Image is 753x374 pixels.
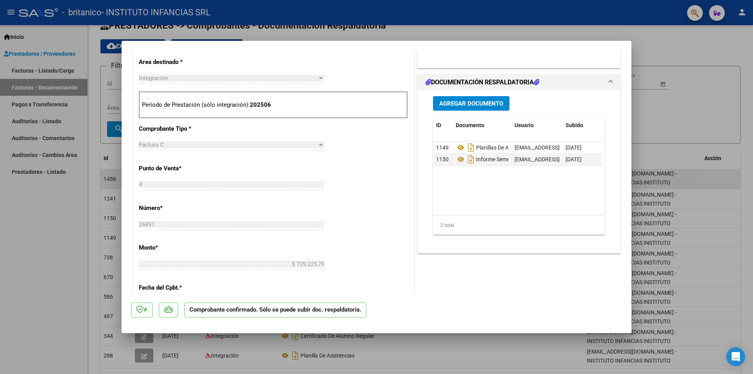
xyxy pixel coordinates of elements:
i: Descargar documento [466,153,476,166]
span: Documento [456,122,484,128]
datatable-header-cell: Usuario [511,117,562,134]
strong: 202506 [250,101,271,108]
div: 2 total [433,215,605,235]
p: Comprobante confirmado. Sólo se puede subir doc. respaldatoria. [184,303,366,318]
i: Descargar documento [466,141,476,154]
span: [DATE] [566,144,582,151]
datatable-header-cell: ID [433,117,453,134]
span: 1149 [436,144,449,151]
span: Informe Semestral [456,156,521,162]
span: [EMAIL_ADDRESS][DOMAIN_NAME] - INSTITUTO INFANCIAS INSTITUTO INFANCIAS SRL [515,156,729,162]
span: 1150 [436,156,449,162]
p: Número [139,204,220,213]
p: Período de Prestación (sólo integración): [142,100,405,109]
span: Planillas De Asistencias [456,144,533,151]
span: ID [436,122,441,128]
span: [EMAIL_ADDRESS][DOMAIN_NAME] - INSTITUTO INFANCIAS INSTITUTO INFANCIAS SRL [515,144,729,151]
p: Fecha del Cpbt. [139,283,220,292]
datatable-header-cell: Acción [602,117,641,134]
span: [DATE] [566,156,582,162]
span: Usuario [515,122,534,128]
p: Monto [139,243,220,252]
datatable-header-cell: Documento [453,117,511,134]
h1: DOCUMENTACIÓN RESPALDATORIA [426,78,539,87]
datatable-header-cell: Subido [562,117,602,134]
span: Agregar Documento [439,100,503,107]
div: Open Intercom Messenger [726,347,745,366]
span: Factura C [139,141,164,148]
p: Area destinado * [139,58,220,67]
span: Integración [139,75,168,82]
button: Agregar Documento [433,96,509,111]
p: Comprobante Tipo * [139,124,220,133]
p: Punto de Venta [139,164,220,173]
div: DOCUMENTACIÓN RESPALDATORIA [418,90,620,253]
span: Subido [566,122,583,128]
mat-expansion-panel-header: DOCUMENTACIÓN RESPALDATORIA [418,75,620,90]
